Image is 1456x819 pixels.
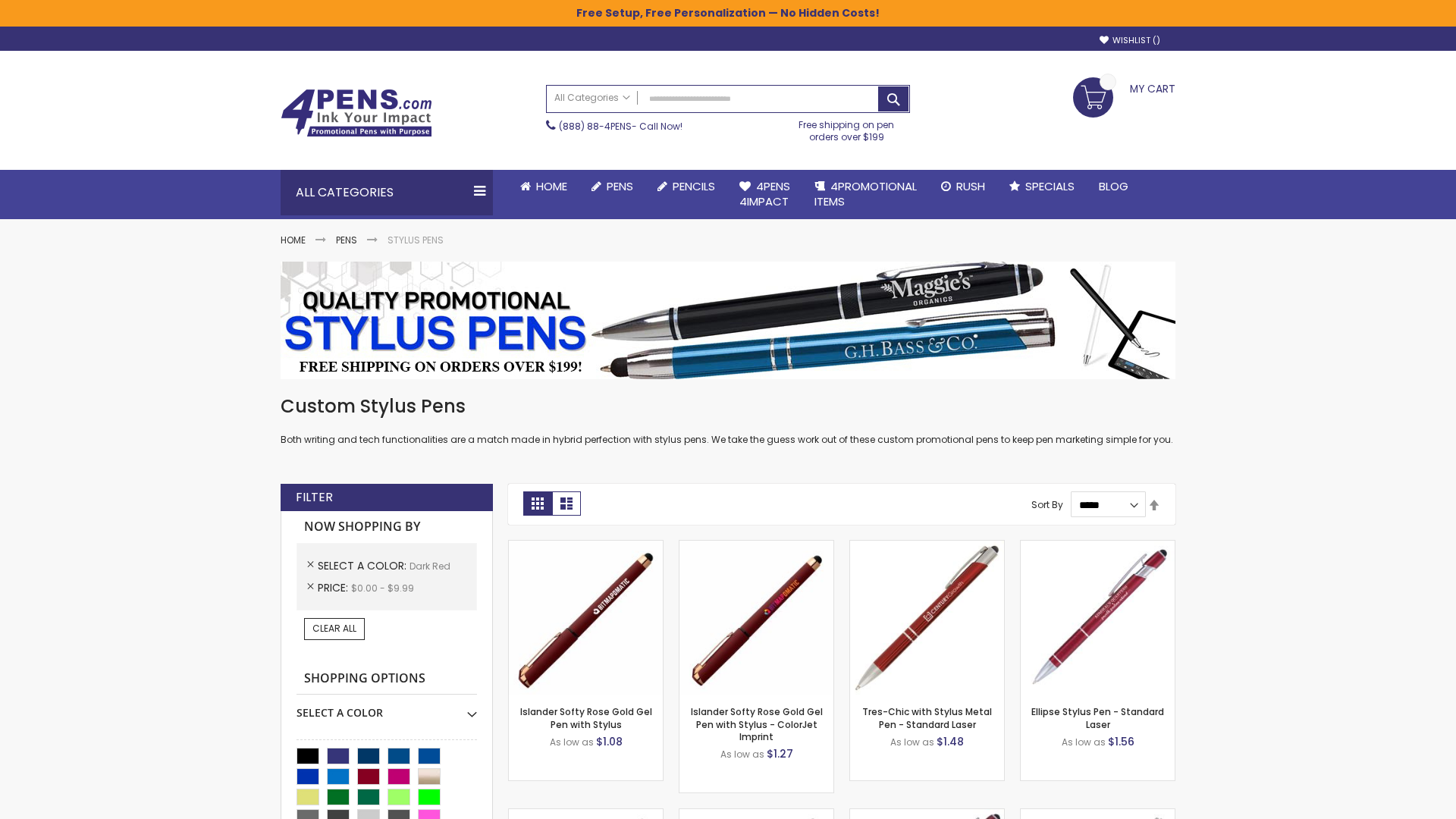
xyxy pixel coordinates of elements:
[679,541,833,695] img: Islander Softy Rose Gold Gel Pen with Stylus - ColorJet Imprint-Dark Red
[767,746,793,761] span: $1.27
[509,540,663,553] a: Islander Softy Rose Gold Gel Pen with Stylus-Dark Red
[318,558,409,573] span: Select A Color
[559,120,682,133] span: - Call Now!
[937,734,964,749] span: $1.48
[1021,541,1175,695] img: Ellipse Stylus Pen - Standard Laser-Dark Red
[281,234,306,246] a: Home
[997,170,1087,203] a: Specials
[351,582,414,595] span: $0.00 - $9.99
[312,622,356,635] span: Clear All
[679,540,833,553] a: Islander Softy Rose Gold Gel Pen with Stylus - ColorJet Imprint-Dark Red
[304,618,365,639] a: Clear All
[297,511,477,543] strong: Now Shopping by
[550,736,594,748] span: As low as
[1087,170,1141,203] a: Blog
[850,540,1004,553] a: Tres-Chic with Stylus Metal Pen - Standard Laser-Dark Red
[929,170,997,203] a: Rush
[727,170,802,219] a: 4Pens4impact
[1021,540,1175,553] a: Ellipse Stylus Pen - Standard Laser-Dark Red
[1100,35,1160,46] a: Wishlist
[1031,705,1164,730] a: Ellipse Stylus Pen - Standard Laser
[388,234,444,246] strong: Stylus Pens
[691,705,823,742] a: Islander Softy Rose Gold Gel Pen with Stylus - ColorJet Imprint
[536,178,567,194] span: Home
[281,394,1175,419] h1: Custom Stylus Pens
[520,705,652,730] a: Islander Softy Rose Gold Gel Pen with Stylus
[296,489,333,506] strong: Filter
[783,113,911,143] div: Free shipping on pen orders over $199
[297,663,477,695] strong: Shopping Options
[281,394,1175,447] div: Both writing and tech functionalities are a match made in hybrid perfection with stylus pens. We ...
[409,560,450,573] span: Dark Red
[559,120,632,133] a: (888) 88-4PENS
[509,541,663,695] img: Islander Softy Rose Gold Gel Pen with Stylus-Dark Red
[508,170,579,203] a: Home
[607,178,633,194] span: Pens
[336,234,357,246] a: Pens
[739,178,790,209] span: 4Pens 4impact
[1099,178,1128,194] span: Blog
[523,491,552,516] strong: Grid
[281,89,432,137] img: 4Pens Custom Pens and Promotional Products
[318,580,351,595] span: Price
[645,170,727,203] a: Pencils
[1025,178,1075,194] span: Specials
[281,262,1175,379] img: Stylus Pens
[297,695,477,720] div: Select A Color
[1108,734,1134,749] span: $1.56
[579,170,645,203] a: Pens
[596,734,623,749] span: $1.08
[890,736,934,748] span: As low as
[862,705,992,730] a: Tres-Chic with Stylus Metal Pen - Standard Laser
[1031,498,1063,511] label: Sort By
[802,170,929,219] a: 4PROMOTIONALITEMS
[281,170,493,215] div: All Categories
[850,541,1004,695] img: Tres-Chic with Stylus Metal Pen - Standard Laser-Dark Red
[1062,736,1106,748] span: As low as
[956,178,985,194] span: Rush
[1331,778,1456,819] iframe: Google Customer Reviews
[720,748,764,761] span: As low as
[814,178,917,209] span: 4PROMOTIONAL ITEMS
[673,178,715,194] span: Pencils
[554,92,630,104] span: All Categories
[547,86,638,111] a: All Categories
